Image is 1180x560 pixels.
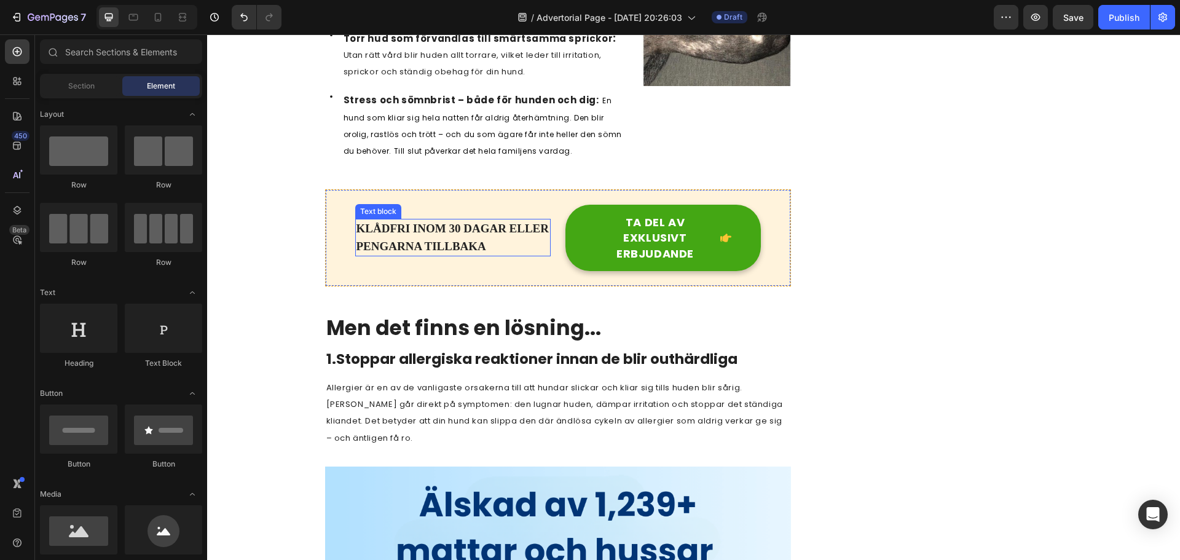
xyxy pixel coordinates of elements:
[9,225,29,235] div: Beta
[68,81,95,92] span: Section
[183,484,202,504] span: Toggle open
[40,388,63,399] span: Button
[125,257,202,268] div: Row
[395,61,404,71] span: En
[724,12,742,23] span: Draft
[1098,5,1150,30] button: Publish
[125,459,202,470] div: Button
[1053,5,1093,30] button: Save
[147,81,175,92] span: Element
[1109,11,1139,24] div: Publish
[40,358,117,369] div: Heading
[232,5,281,30] div: Undo/Redo
[125,358,202,369] div: Text Block
[136,15,395,43] span: Utan rätt vård blir huden allt torrare, vilket leder till irritation, sprickor och ständig obehag...
[40,287,55,298] span: Text
[40,179,117,191] div: Row
[358,170,554,237] button: <p>TA DEL AV EXKLUSIVT ERBJUDANDE</p>
[40,39,202,64] input: Search Sections & Elements
[40,459,117,470] div: Button
[1063,12,1084,23] span: Save
[119,279,394,308] span: Men det finns en lösning...
[537,11,682,24] span: Advertorial Page - [DATE] 20:26:03
[183,283,202,302] span: Toggle open
[149,186,342,221] p: KLÅDFRI INOM 30 DAGAR ELLER PENGARNA TILLBAKA
[183,384,202,403] span: Toggle open
[81,10,86,25] p: 7
[12,131,29,141] div: 450
[183,105,202,124] span: Toggle open
[125,179,202,191] div: Row
[119,347,576,409] span: Allergier är en av de vanligaste orsakerna till att hundar slickar och kliar sig tills huden blir...
[207,34,1180,560] iframe: Design area
[129,315,530,334] span: Stoppar allergiska reaktioner innan de blir outhärdliga
[389,59,392,72] strong: :
[151,172,192,183] div: Text block
[118,315,584,336] h2: 1.
[388,180,508,227] p: TA DEL AV EXKLUSIVT ERBJUDANDE
[40,489,61,500] span: Media
[40,257,117,268] div: Row
[136,78,415,122] span: hund som kliar sig hela natten får aldrig återhämtning. Den blir orolig, rastlös och trött – och ...
[1138,500,1168,529] div: Open Intercom Messenger
[5,5,92,30] button: 7
[136,59,390,72] strong: Stress och sömnbrist – både för hunden och dig
[40,109,64,120] span: Layout
[531,11,534,24] span: /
